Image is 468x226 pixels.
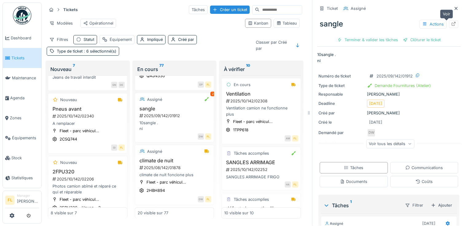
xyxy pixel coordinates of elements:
[415,179,433,184] div: Coûts
[210,6,250,14] div: Créer un ticket
[3,128,41,148] a: Équipements
[317,16,461,32] div: sangle
[60,160,77,165] div: Nouveau
[60,136,77,142] div: 2CSQ744
[11,55,39,61] span: Tickets
[198,133,204,140] div: DW
[11,35,39,41] span: Dashboard
[138,158,212,164] h3: climate de nuit
[317,52,461,63] p: 10sangle . ni
[146,179,186,185] div: Fleet - parc véhicul...
[147,97,162,102] div: Assigné
[178,37,194,42] div: Créé par
[205,133,211,140] div: FL
[146,188,165,193] div: 2HBH894
[318,91,365,97] div: Responsable
[344,165,363,171] div: Tâches
[225,167,298,172] div: 2025/10/142/02252
[419,20,447,29] div: Actions
[13,6,31,25] img: Badge_color-CXgf-gQk.svg
[234,82,251,88] div: En cours
[147,37,163,42] div: Impliqué
[111,82,117,88] div: GN
[198,81,204,88] div: DP
[52,113,125,119] div: 2025/10/142/02340
[3,28,41,48] a: Dashboard
[147,149,162,154] div: Assigné
[440,10,453,18] div: Voir
[139,165,212,171] div: 2025/08/142/01878
[224,174,298,180] div: SANGLES ARRIMAGE FRIGO
[198,196,204,202] div: DW
[73,65,75,73] sup: 7
[224,105,298,117] div: Ventilation camion ne fonctionne plus
[60,205,106,211] div: 2FPU320 - Hayon - 2,...
[318,91,459,97] div: [PERSON_NAME]
[285,181,291,188] div: HA
[335,36,400,44] div: Terminer & valider les tâches
[139,113,212,119] div: 2025/09/142/01912
[224,160,298,165] h3: SANGLES ARRIMAGE
[318,101,365,106] div: Deadline
[119,82,125,88] div: DE
[376,73,413,79] div: 2025/09/142/01912
[205,81,211,88] div: FL
[17,193,39,207] li: [PERSON_NAME]
[84,37,94,42] div: Statut
[318,130,365,136] div: Demandé par
[405,165,443,171] div: Communications
[318,110,459,116] div: [PERSON_NAME]
[340,179,367,184] div: Documents
[10,95,39,101] span: Agenda
[3,148,41,168] a: Stock
[11,175,39,181] span: Statistiques
[234,150,269,156] div: Tâches accomplies
[5,196,14,205] li: FL
[159,65,164,73] sup: 77
[224,91,298,97] h3: Ventilation
[292,181,298,188] div: FL
[248,20,268,26] div: Kanban
[189,5,208,14] div: Tâches
[318,73,365,79] div: Numéro de ticket
[47,19,76,28] div: Modèles
[12,135,39,141] span: Équipements
[400,36,443,44] div: Clôturer le ticket
[285,135,291,141] div: AM
[375,83,431,89] div: Demande Fournitures (Atelier)
[369,101,382,106] div: [DATE]
[146,73,165,79] div: QAJN330
[318,83,365,89] div: Type de ticket
[224,206,298,212] h3: défaut abs+ anticollison
[51,169,125,175] h3: 2FPU320
[12,75,39,81] span: Maintenance
[428,201,454,209] div: Ajouter
[138,106,212,112] h3: sangle
[318,119,365,125] div: Créé le
[5,193,39,208] a: FL Manager[PERSON_NAME]
[351,6,366,11] div: Assigné
[366,139,414,148] div: Voir tous les détails
[51,121,125,126] div: A remplacer
[51,210,77,216] div: 8 visible sur 7
[318,110,365,116] div: Créé par
[50,65,125,73] div: Nouveau
[83,20,113,26] div: Opérationnel
[3,68,41,88] a: Maintenance
[224,210,254,216] div: 10 visible sur 10
[60,196,99,202] div: Fleet - parc véhicul...
[60,128,99,134] div: Fleet - parc véhicul...
[276,20,297,26] div: Tableau
[138,120,212,132] div: 10sangle . ni
[253,38,292,53] div: Classer par Créé par
[402,201,426,210] div: Filtrer
[369,119,382,125] div: [DATE]
[224,65,298,73] div: À vérifier
[110,37,132,42] div: Équipement
[17,193,39,198] div: Manager
[327,6,338,11] div: Ticket
[137,65,212,73] div: En cours
[3,48,41,68] a: Tickets
[3,88,41,108] a: Agenda
[234,196,269,202] div: Tâches accomplies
